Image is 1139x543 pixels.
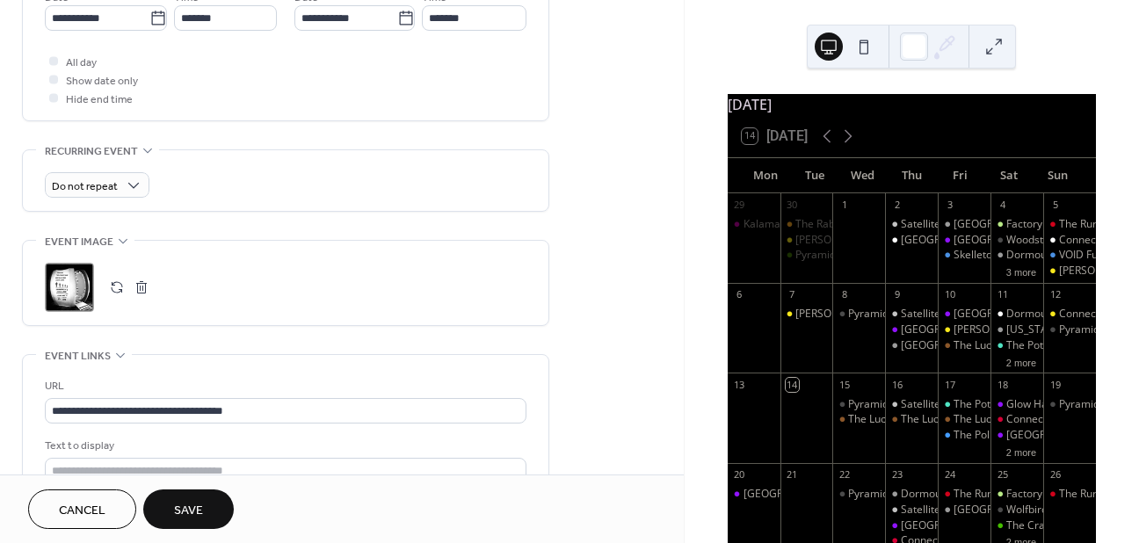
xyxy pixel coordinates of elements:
[1043,487,1096,502] div: The RunOff
[780,248,833,263] div: Pyramid Scheme
[1059,217,1114,232] div: The RunOff
[943,199,956,212] div: 3
[954,397,1032,412] div: The Potato Sack
[990,307,1043,322] div: Dormouse Theater: Kzoo Zine Fest
[786,199,799,212] div: 30
[848,397,931,412] div: Pyramid Scheme
[901,322,1007,337] div: [GEOGRAPHIC_DATA]
[990,338,1043,353] div: The Potato Sack
[1043,397,1096,412] div: Pyramid Scheme
[938,487,990,502] div: The RunOff
[954,412,1027,427] div: The Lucky Wolf
[938,248,990,263] div: Skelletones
[795,248,878,263] div: Pyramid Scheme
[28,489,136,529] button: Cancel
[938,322,990,337] div: Bell's Eccentric Cafe
[901,487,1054,502] div: Dormouse: Rad Riso Open Print
[990,428,1043,443] div: Glow Hall
[1006,518,1071,533] div: The Crash Pit
[901,307,1032,322] div: Satellite Records Open Mic
[838,288,851,301] div: 8
[45,347,111,366] span: Event links
[885,217,938,232] div: Satellite Records Open Mic
[885,338,938,353] div: Dormouse Theater
[938,397,990,412] div: The Potato Sack
[938,503,990,518] div: Dormouse Theatre
[45,263,94,312] div: ;
[954,338,1027,353] div: The Lucky Wolf
[780,307,833,322] div: Bell's Eccentric Cafe
[984,158,1033,193] div: Sat
[832,307,885,322] div: Pyramid Scheme
[1006,397,1131,412] div: Glow Hall: Movie Matinee
[990,322,1043,337] div: Washington Avenue Arts & Culture Crawl
[1043,217,1096,232] div: The RunOff
[786,288,799,301] div: 7
[848,487,931,502] div: Pyramid Scheme
[888,158,936,193] div: Thu
[174,502,203,520] span: Save
[733,468,746,481] div: 20
[901,217,1032,232] div: Satellite Records Open Mic
[954,503,1060,518] div: [GEOGRAPHIC_DATA]
[885,412,938,427] div: The Lucky Wolf
[838,378,851,391] div: 15
[990,503,1043,518] div: Wolfbird House (St. Joseph)
[990,248,1043,263] div: Dormouse: Rad Riso Open Print
[780,233,833,248] div: Bell's Eccentric Cafe
[1048,288,1062,301] div: 12
[943,468,956,481] div: 24
[838,158,887,193] div: Wed
[996,288,1009,301] div: 11
[890,468,903,481] div: 23
[744,487,850,502] div: [GEOGRAPHIC_DATA]
[901,397,1032,412] div: Satellite Records Open Mic
[936,158,984,193] div: Fri
[901,233,1007,248] div: [GEOGRAPHIC_DATA]
[954,322,1109,337] div: [PERSON_NAME] Eccentric Cafe
[996,199,1009,212] div: 4
[990,412,1043,427] div: Connecting Chords Fest (Downtown Public Library)
[59,502,105,520] span: Cancel
[728,217,780,232] div: Kalamazoo Photo Collective Meetup
[52,177,118,197] span: Do not repeat
[901,518,1007,533] div: [GEOGRAPHIC_DATA]
[890,378,903,391] div: 16
[885,397,938,412] div: Satellite Records Open Mic
[990,217,1043,232] div: Factory Coffee (Frank St)
[45,233,113,251] span: Event image
[885,307,938,322] div: Satellite Records Open Mic
[832,487,885,502] div: Pyramid Scheme
[45,142,138,161] span: Recurring event
[885,322,938,337] div: Glow Hall
[795,307,951,322] div: [PERSON_NAME] Eccentric Cafe
[838,468,851,481] div: 22
[1006,428,1113,443] div: [GEOGRAPHIC_DATA]
[885,487,938,502] div: Dormouse: Rad Riso Open Print
[990,518,1043,533] div: The Crash Pit
[795,233,951,248] div: [PERSON_NAME] Eccentric Cafe
[733,199,746,212] div: 29
[901,503,1032,518] div: Satellite Records Open Mic
[999,444,1043,459] button: 2 more
[66,54,97,72] span: All day
[45,377,523,395] div: URL
[143,489,234,529] button: Save
[954,248,1010,263] div: Skelletones
[999,264,1043,279] button: 3 more
[1006,233,1083,248] div: Woodstock Fest
[1043,307,1096,322] div: Connecting Chords Fest (Bell's Eccentric Cafe)
[954,428,1112,443] div: The Polish Hall @ Factory Coffee
[901,412,974,427] div: The Lucky Wolf
[990,397,1043,412] div: Glow Hall: Movie Matinee
[786,468,799,481] div: 21
[832,412,885,427] div: The Lucky Wolf
[1043,264,1096,279] div: Bell's Eccentric Cafe
[1048,468,1062,481] div: 26
[66,72,138,90] span: Show date only
[795,217,868,232] div: The Rabbithole
[938,233,990,248] div: Glow Hall
[890,199,903,212] div: 2
[954,217,1060,232] div: [GEOGRAPHIC_DATA]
